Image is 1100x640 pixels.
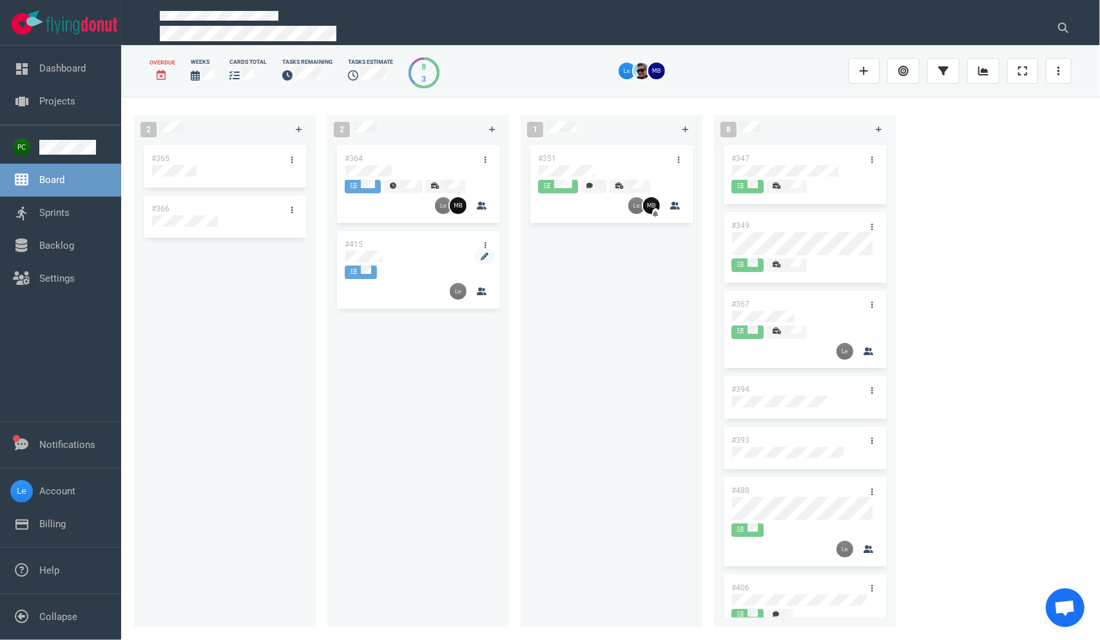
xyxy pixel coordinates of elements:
[648,63,665,79] img: 26
[151,154,169,163] a: #365
[39,611,77,623] a: Collapse
[538,154,556,163] a: #351
[435,197,452,214] img: 26
[191,58,214,66] div: Weeks
[39,439,95,451] a: Notifications
[450,197,467,214] img: 26
[450,283,467,300] img: 26
[334,122,350,137] span: 2
[345,154,363,163] a: #364
[731,486,749,495] a: #488
[39,95,75,107] a: Projects
[39,518,66,530] a: Billing
[633,63,650,79] img: 26
[39,240,74,251] a: Backlog
[731,154,749,163] a: #347
[731,583,749,592] a: #406
[39,174,64,186] a: Board
[628,197,645,214] img: 26
[643,197,660,214] img: 26
[421,61,426,73] div: 8
[39,207,70,218] a: Sprints
[720,122,737,137] span: 8
[46,17,117,34] img: Flying Donut text logo
[836,343,853,360] img: 26
[39,485,75,497] a: Account
[619,63,635,79] img: 26
[731,300,749,309] a: #367
[229,58,267,66] div: cards total
[731,385,749,394] a: #394
[39,63,86,74] a: Dashboard
[150,59,175,67] div: Overdue
[140,122,157,137] span: 2
[39,565,59,576] a: Help
[527,122,543,137] span: 1
[39,273,75,284] a: Settings
[836,541,853,558] img: 26
[421,73,426,85] div: 3
[731,221,749,230] a: #349
[348,58,393,66] div: Tasks Estimate
[151,204,169,213] a: #366
[731,436,749,445] a: #393
[345,240,363,249] a: #415
[282,58,333,66] div: Tasks Remaining
[1046,588,1085,627] div: Open de chat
